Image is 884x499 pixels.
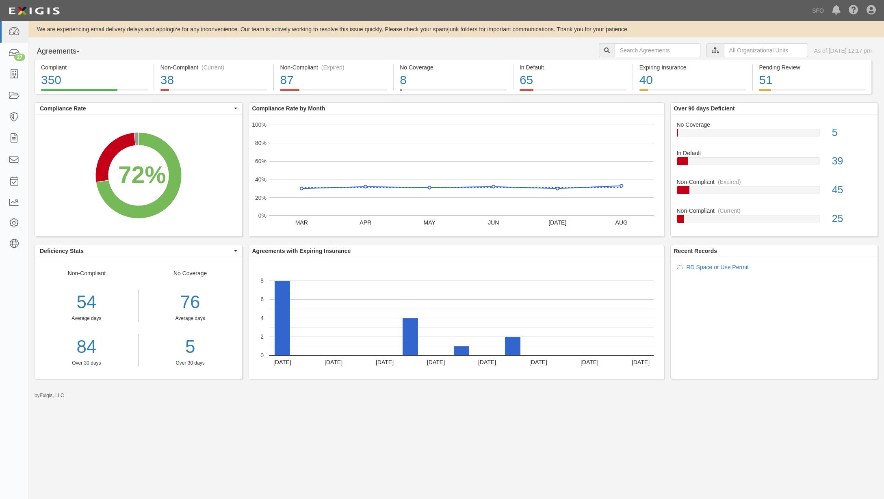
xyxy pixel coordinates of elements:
b: Agreements with Expiring Insurance [252,248,351,254]
div: 65 [520,71,626,89]
div: In Default [520,63,626,71]
a: No Coverage5 [677,121,872,149]
text: 2 [260,333,264,340]
div: (Current) [718,207,741,215]
text: APR [360,219,371,226]
div: Over 30 days [145,360,236,367]
a: RD Space or Use Permit [687,264,749,270]
text: 100% [252,121,266,128]
text: 0 [260,352,264,359]
text: [DATE] [631,359,649,365]
text: 0% [258,212,266,219]
div: We are experiencing email delivery delays and apologize for any inconvenience. Our team is active... [28,25,884,33]
div: No Coverage [671,121,878,129]
div: Non-Compliant [35,269,139,367]
div: 54 [35,289,138,315]
div: (Expired) [321,63,344,71]
a: Non-Compliant(Current)38 [154,89,273,95]
div: 5 [826,125,877,140]
div: 72% [118,158,166,192]
b: Recent Records [674,248,717,254]
div: Compliant [41,63,147,71]
i: Help Center - Complianz [849,6,858,15]
div: Non-Compliant [671,207,878,215]
div: 350 [41,71,147,89]
text: [DATE] [548,219,566,226]
small: by [35,392,64,399]
text: 80% [255,140,266,146]
a: 84 [35,334,138,360]
text: [DATE] [478,359,496,365]
div: Pending Review [759,63,865,71]
div: 40 [639,71,746,89]
text: [DATE] [324,359,342,365]
div: As of [DATE] 12:17 pm [814,47,872,55]
text: 40% [255,176,266,183]
div: 76 [145,289,236,315]
text: MAY [423,219,435,226]
div: 27 [14,54,25,61]
div: Non-Compliant (Current) [160,63,267,71]
div: No Coverage [139,269,242,367]
svg: A chart. [249,257,664,379]
a: Non-Compliant(Expired)87 [274,89,393,95]
text: MAR [295,219,308,226]
div: Average days [35,315,138,322]
b: Over 90 days Deficient [674,105,735,112]
button: Agreements [35,43,95,60]
a: SFO [808,2,828,19]
text: [DATE] [375,359,393,365]
a: 5 [145,334,236,360]
div: (Current) [201,63,224,71]
div: Non-Compliant [671,178,878,186]
text: 6 [260,296,264,302]
text: [DATE] [529,359,547,365]
div: 51 [759,71,865,89]
text: AUG [615,219,627,226]
a: In Default65 [513,89,633,95]
div: 25 [826,212,877,226]
div: (Expired) [718,178,741,186]
img: logo-5460c22ac91f19d4615b14bd174203de0afe785f0fc80cf4dbbc73dc1793850b.png [6,4,62,18]
div: 39 [826,154,877,168]
a: Pending Review51 [753,89,872,95]
a: Expiring Insurance40 [633,89,752,95]
div: 8 [400,71,507,89]
input: Search Agreements [615,43,700,57]
div: Average days [145,315,236,322]
svg: A chart. [249,114,664,236]
text: 8 [260,277,264,284]
span: Compliance Rate [40,104,232,112]
text: 60% [255,158,266,164]
div: 45 [826,183,877,197]
a: Exigis, LLC [40,393,64,398]
div: Over 30 days [35,360,138,367]
b: Compliance Rate by Month [252,105,325,112]
span: Deficiency Stats [40,247,232,255]
text: 4 [260,315,264,321]
a: Non-Compliant(Current)25 [677,207,872,229]
div: No Coverage [400,63,507,71]
button: Compliance Rate [35,103,242,114]
div: In Default [671,149,878,157]
a: No Coverage8 [394,89,513,95]
text: 20% [255,194,266,201]
input: All Organizational Units [724,43,808,57]
div: Non-Compliant (Expired) [280,63,387,71]
a: In Default39 [677,149,872,178]
text: [DATE] [273,359,291,365]
a: Compliant350 [35,89,154,95]
div: 87 [280,71,387,89]
button: Deficiency Stats [35,245,242,257]
a: Non-Compliant(Expired)45 [677,178,872,207]
div: 38 [160,71,267,89]
div: Expiring Insurance [639,63,746,71]
text: [DATE] [580,359,598,365]
text: JUN [488,219,499,226]
svg: A chart. [35,114,242,236]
